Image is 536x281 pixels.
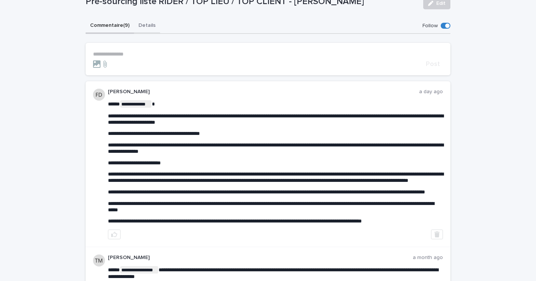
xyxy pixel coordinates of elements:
[431,230,443,239] button: Delete post
[86,18,134,34] button: Commentaire (9)
[436,1,446,6] span: Edit
[108,255,413,261] p: [PERSON_NAME]
[108,89,419,95] p: [PERSON_NAME]
[419,89,443,95] p: a day ago
[426,61,440,67] span: Post
[108,230,121,239] button: like this post
[413,255,443,261] p: a month ago
[134,18,160,34] button: Details
[422,23,438,29] p: Follow
[423,61,443,67] button: Post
